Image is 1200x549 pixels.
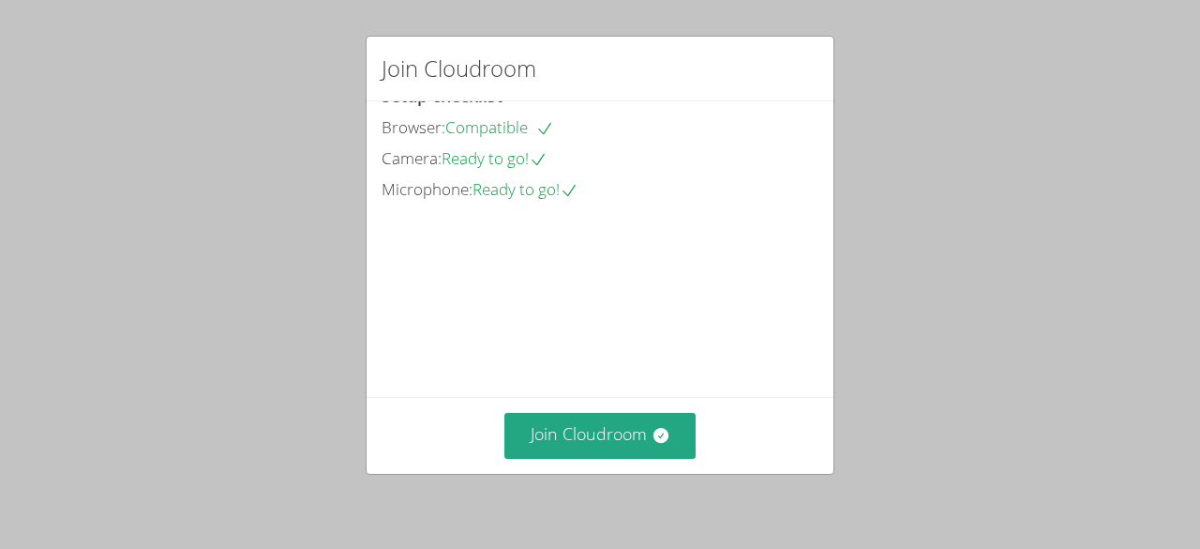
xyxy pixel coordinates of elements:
span: Microphone: [382,178,472,200]
span: Compatible [445,116,554,138]
span: Browser: [382,116,445,138]
h2: Join Cloudroom [382,52,536,85]
span: Ready to go! [442,147,547,169]
span: Camera: [382,147,442,169]
button: Join Cloudroom [504,413,697,459]
span: Ready to go! [472,178,578,200]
